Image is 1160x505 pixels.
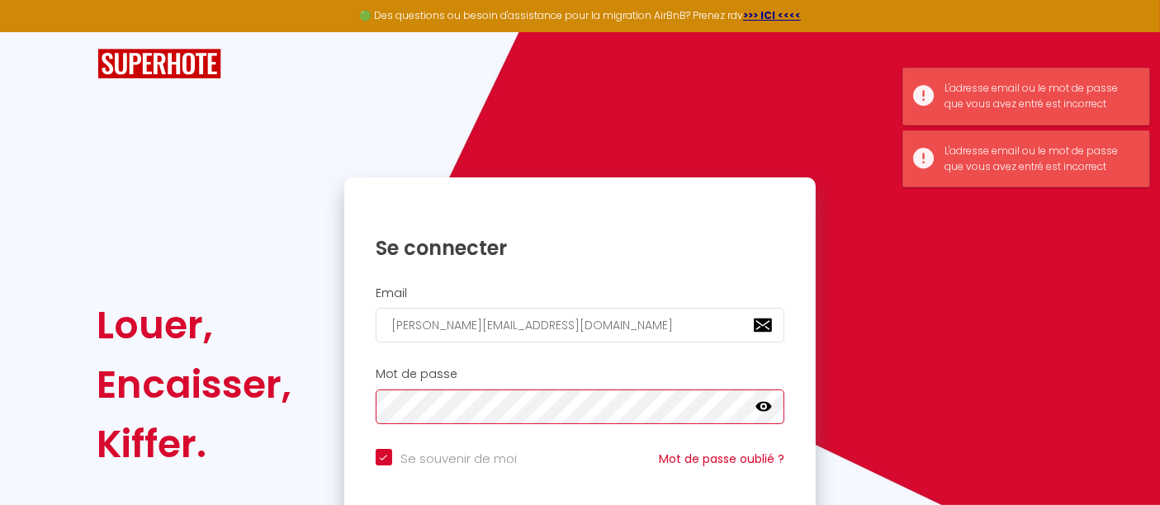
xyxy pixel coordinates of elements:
[376,308,785,342] input: Ton Email
[97,49,221,79] img: SuperHote logo
[743,8,801,22] a: >>> ICI <<<<
[376,286,785,300] h2: Email
[945,144,1133,175] div: L'adresse email ou le mot de passe que vous avez entré est incorrect
[376,235,785,261] h1: Se connecter
[97,355,292,414] div: Encaisser,
[945,81,1133,112] div: L'adresse email ou le mot de passe que vous avez entré est incorrect
[97,414,292,474] div: Kiffer.
[376,367,785,381] h2: Mot de passe
[659,451,784,467] a: Mot de passe oublié ?
[97,295,292,355] div: Louer,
